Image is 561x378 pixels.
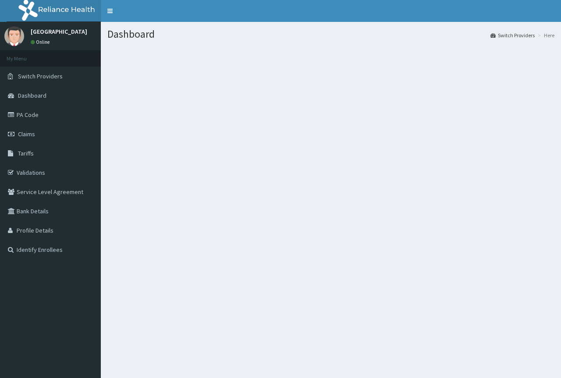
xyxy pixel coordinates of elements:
p: [GEOGRAPHIC_DATA] [31,28,87,35]
a: Switch Providers [490,32,535,39]
li: Here [536,32,554,39]
span: Dashboard [18,92,46,99]
a: Online [31,39,52,45]
span: Claims [18,130,35,138]
img: User Image [4,26,24,46]
span: Tariffs [18,149,34,157]
h1: Dashboard [107,28,554,40]
span: Switch Providers [18,72,63,80]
